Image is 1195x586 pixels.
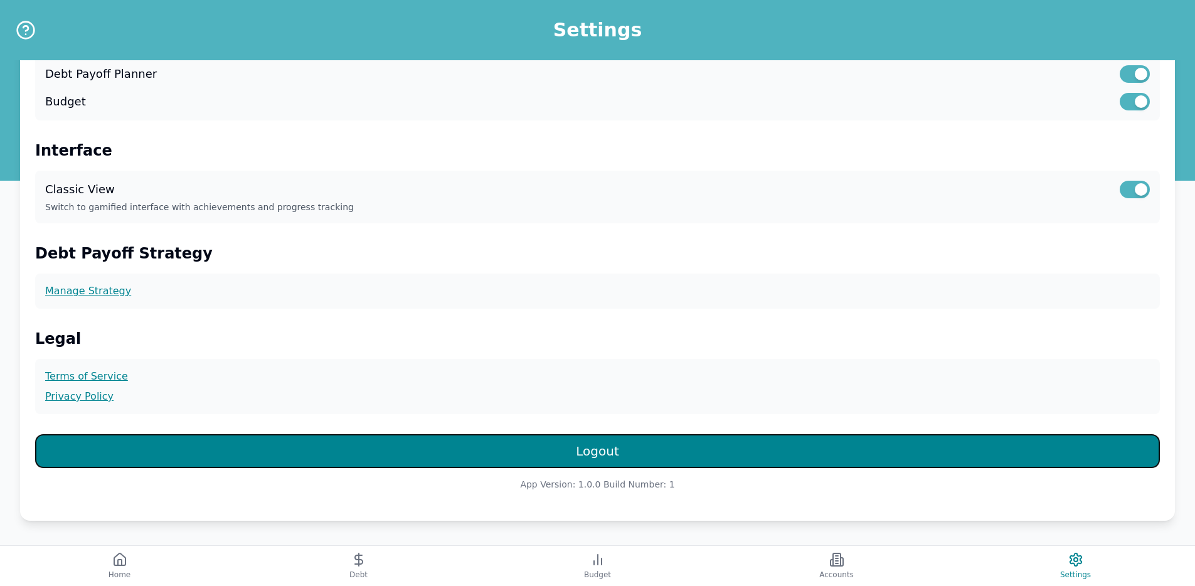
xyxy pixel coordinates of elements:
[45,369,1150,384] a: Terms of Service
[45,201,1150,213] p: Switch to gamified interface with achievements and progress tracking
[35,478,1160,491] p: App Version: 1.0.0 Build Number: 1
[1060,570,1091,580] span: Settings
[45,181,115,198] label: Classic View
[109,570,130,580] span: Home
[584,570,611,580] span: Budget
[349,570,368,580] span: Debt
[239,546,478,586] button: Debt
[35,434,1160,468] button: Logout
[45,93,86,110] label: Budget
[553,19,642,41] h1: Settings
[45,389,1150,404] a: Privacy Policy
[35,329,1160,349] h2: Legal
[35,243,1160,264] h2: Debt Payoff Strategy
[717,546,956,586] button: Accounts
[819,570,854,580] span: Accounts
[35,141,1160,161] h2: Interface
[956,546,1195,586] button: Settings
[45,284,1150,299] a: Manage Strategy
[15,19,36,41] button: Help
[478,546,717,586] button: Budget
[45,65,157,83] label: Debt Payoff Planner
